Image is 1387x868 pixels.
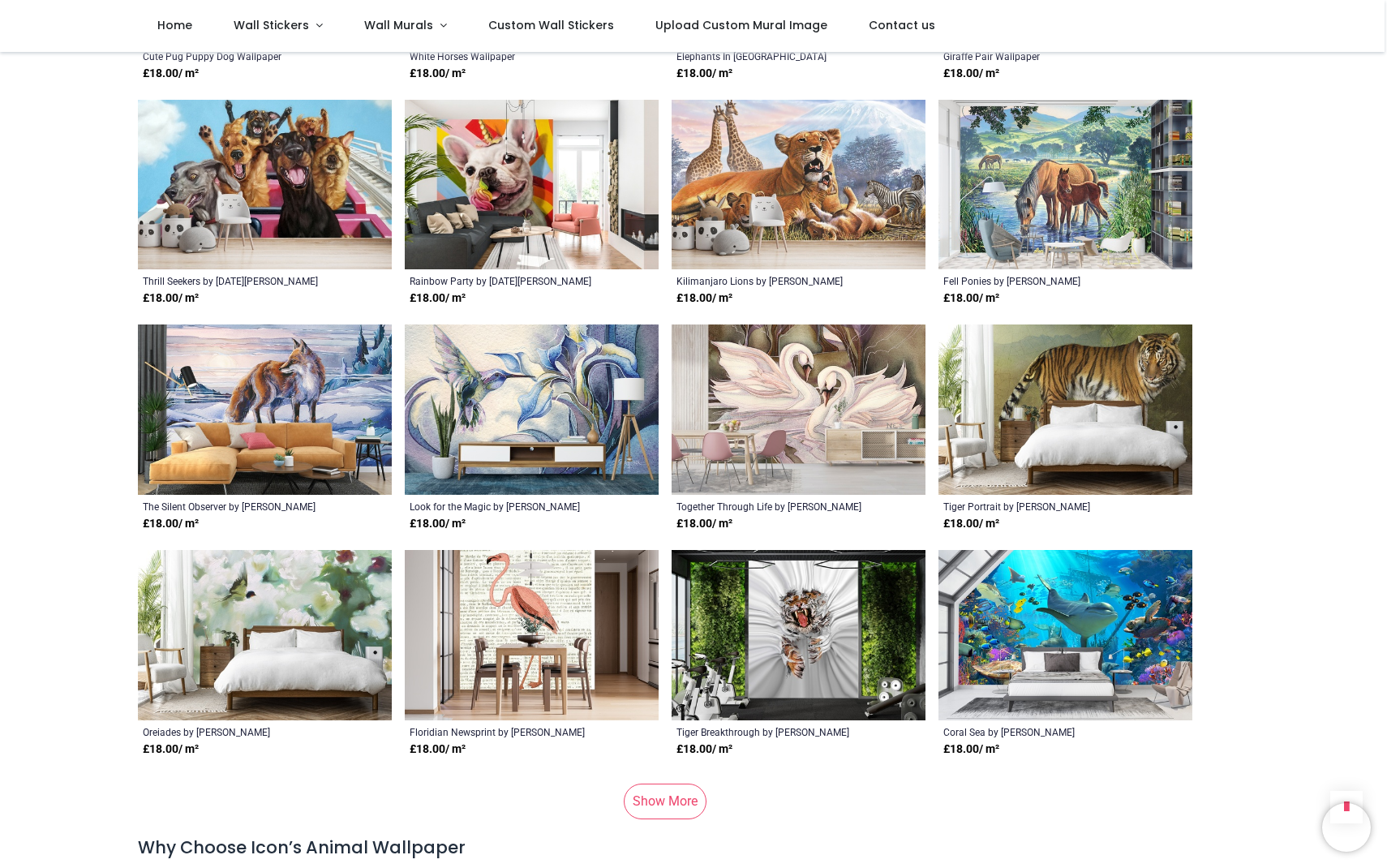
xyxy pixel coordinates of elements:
[943,66,999,82] strong: £ 18.00 / m²
[410,290,466,307] strong: £ 18.00 / m²
[143,500,338,513] a: The Silent Observer by [PERSON_NAME]
[138,100,392,270] img: Thrill Seekers Wall Mural by Lucia Heffernan
[410,741,466,758] strong: £ 18.00 / m²
[938,324,1192,495] img: Tiger Portrait Wall Mural by Chris Vest
[676,274,872,287] a: Kilimanjaro Lions by [PERSON_NAME]
[938,550,1192,720] img: Coral Sea Wall Mural by David Penfound - Mod8
[143,725,338,738] a: Oreiades by [PERSON_NAME]
[143,741,199,758] strong: £ 18.00 / m²
[234,17,309,33] span: Wall Stickers
[410,66,466,82] strong: £ 18.00 / m²
[676,290,732,307] strong: £ 18.00 / m²
[143,516,199,532] strong: £ 18.00 / m²
[410,49,605,62] a: White Horses Wallpaper
[143,274,338,287] a: Thrill Seekers by [DATE][PERSON_NAME]
[364,17,433,33] span: Wall Murals
[157,17,192,33] span: Home
[655,17,827,33] span: Upload Custom Mural Image
[410,516,466,532] strong: £ 18.00 / m²
[672,324,925,495] img: Together Through Life Wall Mural by Jody Bergsma
[869,17,935,33] span: Contact us
[624,784,706,819] a: Show More
[943,49,1139,62] a: Giraffe Pair Wallpaper
[676,741,732,758] strong: £ 18.00 / m²
[143,290,199,307] strong: £ 18.00 / m²
[672,100,925,270] img: Kilimanjaro Lions Wall Mural by Steve Crisp
[405,550,659,720] img: Floridian Newsprint Wall Mural by Katie Pertiet
[143,49,338,62] a: Cute Pug Puppy Dog Wallpaper
[405,100,659,270] img: Rainbow Party Wall Mural by Lucia Heffernan
[138,324,392,495] img: The Silent Observer Wall Mural by Jody Bergsma
[488,17,614,33] span: Custom Wall Stickers
[143,66,199,82] strong: £ 18.00 / m²
[943,290,999,307] strong: £ 18.00 / m²
[138,836,1249,859] h4: Why Choose Icon’s Animal Wallpaper
[943,500,1139,513] a: Tiger Portrait by [PERSON_NAME]
[1322,803,1371,852] iframe: Brevo live chat
[938,100,1192,270] img: Fell Ponies Wall Mural by Steve Crisp
[676,500,872,513] a: Together Through Life by [PERSON_NAME]
[676,725,872,738] a: Tiger Breakthrough by [PERSON_NAME]
[410,274,605,287] a: Rainbow Party by [DATE][PERSON_NAME]
[676,66,732,82] strong: £ 18.00 / m²
[138,550,392,720] img: Oreiades Wall Mural by Julian Rowe
[676,516,732,532] strong: £ 18.00 / m²
[410,500,605,513] a: Look for the Magic by [PERSON_NAME]
[672,550,925,720] img: Tiger Breakthrough Wall Mural by David Penfound
[405,324,659,495] img: Look for the Magic Wall Mural by Jody Bergsma
[943,274,1139,287] a: Fell Ponies by [PERSON_NAME]
[943,725,1139,738] a: Coral Sea by [PERSON_NAME]
[943,741,999,758] strong: £ 18.00 / m²
[943,516,999,532] strong: £ 18.00 / m²
[676,49,872,62] a: Elephants In [GEOGRAPHIC_DATA] Wallpaper
[410,725,605,738] a: Floridian Newsprint by [PERSON_NAME]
